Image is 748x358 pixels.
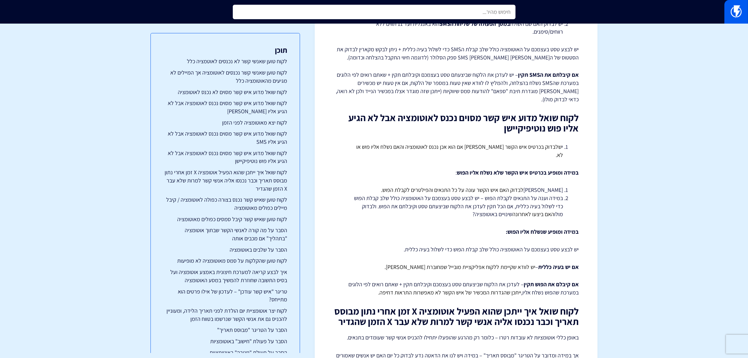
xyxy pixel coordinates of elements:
a: לקוח יצר אוטומציית יום הולדת לפני תאריך הלידה, ומעוניין להכניס גם את אנשי הקשר שנרשמו בטווח הזמן [163,307,287,323]
a: לקוח יצא מאוטומציה לפני הזמן [163,119,287,127]
h2: לקוח שואל מדוע איש קשר מסוים נכנס לאוטומציה אבל לא הגיע אליו פוש נוטיפיקיישן [334,113,579,133]
p: – יש לעדכן את הלקוח שביצעתם טסט בעצמכם וקיבלתם תקין + שאתם רואים לפי הלוגים במערכת שהSMS נשלח בהצ... [334,71,579,103]
a: הסבר על מה קורה לאנשי הקשר שבתוך אוטומציה "בתהליך" אם מכבים אותה [163,226,287,242]
li: [PERSON_NAME] [349,186,563,194]
strong: אם קיבלם את הפוש תקין [524,281,579,288]
a: לקוח טוען שאיש קשר קיבל סמסים כפולים מאוטומציה [163,215,287,223]
a: לקוח טוען שהקלקות על סמס מאוטומציה לא מופיעות [163,257,287,265]
p: יש לבצע טסט בעצמכם על האוטומציה כולל שלב קבלת הפוש כדי לשלול בעיה כללית. [334,245,579,254]
strong: במסך הפעולה של שליחת הSMS [440,20,510,27]
a: לקוח שואל איך ייתכן שהוא הפעיל אוטומציה X זמן אחרי נתון מבוסס תאריך וכבר נכנסו אליה אנשי קשר למרו... [163,168,287,193]
a: טריגר "איש קשר עודכן" – לעדכון של אילו פרטים הוא מתייחס? [163,288,287,304]
a: לקוח שואל מדוע איש קשר מסוים נכנס לאוטומציה אבל לא הגיע אליו SMS [163,130,287,146]
li: יש לבדוק האם שם השולח הוא באנגלית ועד 11 תווים ללא רווחים/סימנים. [349,20,563,36]
a: לקוח טוען שאנשי קשר לא נכנסים לאוטמציה כלל [163,57,287,65]
strong: אם יש בעיה כללית [538,263,579,271]
a: הסבר על פעולת "מטרה" באוטומציות [163,349,287,357]
a: הסבר על שלבים באוטומציה [163,246,287,254]
li: י [349,143,563,159]
p: : [334,169,579,177]
p: יש לבצע טסט בעצמכם על האוטומציה כולל שלב קבלת הSMS כדי לשלול בעיה כללית + ניתן לבקש מקארין לבדוק ... [334,45,579,61]
h3: תוכן [163,46,287,54]
p: – לעדכן את הלקוח שביצעתם טסט בעצמכם וקיבלתם תקין + שאתם רואים לפי הלוגים במערכת שהפוש נשלח אליו, [334,280,579,296]
li: במידה וענה על התנאים לקבלת הפוש – יש לבצע טסט בעצמכם על האוטומציה כולל שלב קבלת הפוש כדי לשלול בע... [349,194,563,218]
span: ש [558,143,562,150]
strong: במידה ומופיע בכרטיס איש הקשר שלא נשלח אליו הפוש [457,169,579,176]
p: באופן כללי אוטומציות לא עובדות רטרו – כלומר רק מהרגע שהופעלו יתחילו להכניס אנשי קשר שעומדים בתנאים. [334,333,579,342]
a: לקוח שואל מדוע איש קשר מסוים נכנס לאוטומציה אבל לא הגיע אליו פוש נוטיפיקיישן [163,149,287,165]
span: האם ביצעו לאחרונה [512,210,554,218]
input: חיפוש מהיר... [233,5,516,19]
span: לבדוק בכרטיס איש הקשר [PERSON_NAME] אם הוא אכן נכנס לאוטומציה והאם נשלח אליו פוש או לא. [356,143,563,159]
span: ייתכן שהגדרות המכשיר של איש הקשר לא מאפשרות התראות דחיפה. [378,289,521,296]
span: יש לוודא שקיימת ללקוח אפליקציית מובייל שמחוברת [PERSON_NAME]. [385,263,535,271]
h2: לקוח שואל איך ייתכן שהוא הפעיל אוטומציה X זמן אחרי נתון מבוסס תאריך וכבר נכנסו אליה אנשי קשר למרו... [334,306,579,327]
a: איך לבצע קריאה למערכת חיצונית באמצע אוטומציה ועל בסיס התשובה שחוזרת להמשיך במסע האוטומציה [163,268,287,284]
a: לקוח שואל מדוע איש קשר מסוים נכנס לאוטומציה אבל לא הגיע אליו [PERSON_NAME] [163,99,287,115]
p: – [334,263,579,271]
strong: במידה ומופיע שנשלח אליו הפוש: [506,228,579,235]
a: לקוח טוען שאיש קשר נכנס בצורה כפולה לאוטומציה / קיבל מיילים כפולים מאוטומציה [163,196,287,212]
span: לבדוק האם איש הקשר עונה על כל התנאים והפילטרים לקבלת הפוש. [381,186,523,193]
a: לקוח טוען שאנשי קשר נכנסים לאוטומציה אך המיילים לא מגיעים מהאוטומציה כלל [163,69,287,85]
strong: אם קיבלתם את הSMS תקין [518,71,579,78]
a: לקוח שואל מדוע איש קשר מסוים לא נכנס לאוטומציה [163,88,287,96]
a: הסבר על פעולת "חישוב" באוטומציות [163,337,287,345]
a: הסבר על הטריגר "מבוסס תאריך" [163,326,287,334]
